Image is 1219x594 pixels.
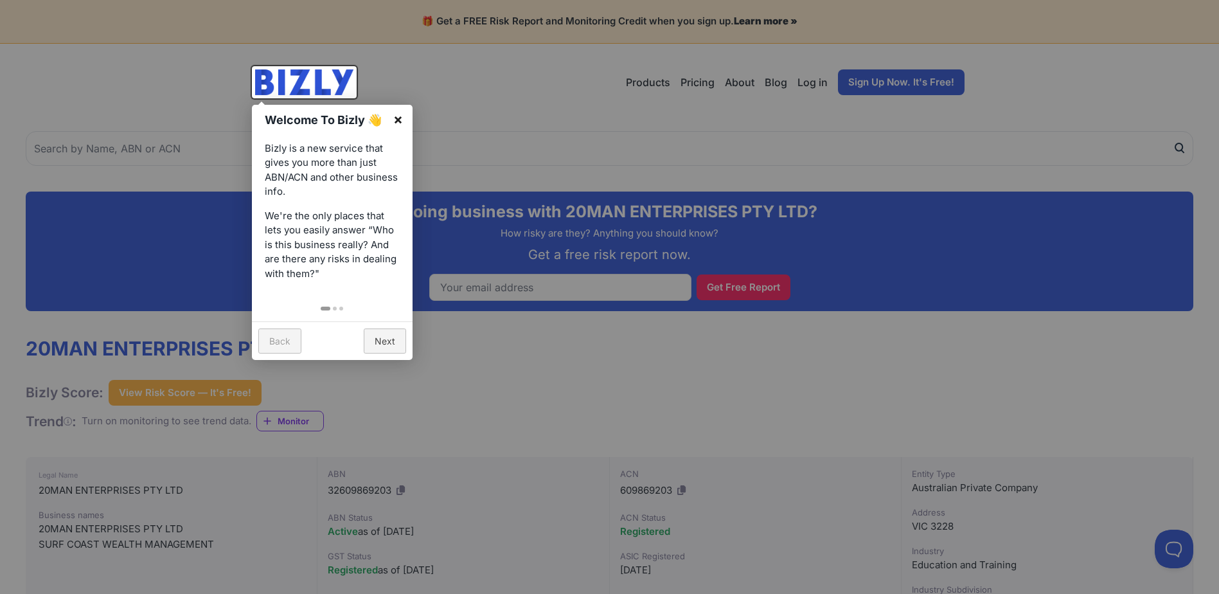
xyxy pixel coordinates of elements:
[384,105,413,134] a: ×
[364,328,406,354] a: Next
[265,111,386,129] h1: Welcome To Bizly 👋
[265,209,400,282] p: We're the only places that lets you easily answer “Who is this business really? And are there any...
[258,328,301,354] a: Back
[265,141,400,199] p: Bizly is a new service that gives you more than just ABN/ACN and other business info.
